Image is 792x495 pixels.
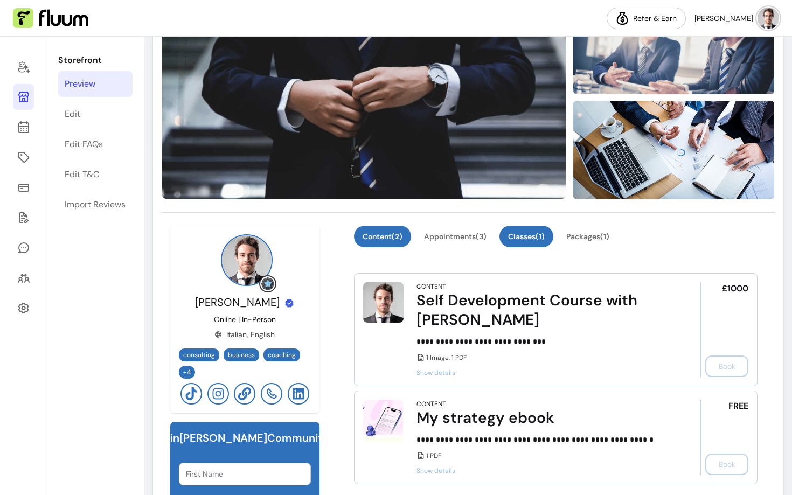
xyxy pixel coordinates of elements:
div: Preview [65,78,95,90]
img: Grow [261,277,274,290]
div: 1 Image, 1 PDF [416,353,671,362]
div: Edit T&C [65,168,99,181]
span: + 4 [181,368,193,377]
div: 1 PDF [416,451,671,460]
h6: Join [PERSON_NAME] Community! [158,430,332,445]
div: Italian, English [214,329,275,340]
a: Settings [13,295,34,321]
div: Edit FAQs [65,138,103,151]
a: Clients [13,265,34,291]
a: Refer & Earn [607,8,686,29]
button: Content(2) [354,226,411,247]
span: Show details [416,466,671,475]
a: Forms [13,205,34,231]
button: Appointments(3) [415,226,495,247]
span: business [228,351,255,359]
div: Import Reviews [65,198,126,211]
div: FREE [700,400,748,475]
div: Content [416,400,446,408]
input: First Name [186,469,304,479]
span: consulting [183,351,215,359]
a: Edit T&C [58,162,133,187]
img: My strategy ebook [363,400,404,442]
span: [PERSON_NAME] [195,295,280,309]
a: Home [13,54,34,80]
a: Edit [58,101,133,127]
button: avatar[PERSON_NAME] [694,8,779,29]
a: Storefront [13,84,34,110]
div: Edit [65,108,80,121]
a: Edit FAQs [58,131,133,157]
a: My Messages [13,235,34,261]
div: My strategy ebook [416,408,671,428]
img: avatar [758,8,779,29]
img: Fluum Logo [13,8,88,29]
img: Self Development Course with John [363,282,404,323]
a: Calendar [13,114,34,140]
div: Self Development Course with [PERSON_NAME] [416,291,671,330]
p: Storefront [58,54,133,67]
img: Provider image [221,234,273,286]
div: £1000 [700,282,748,377]
p: Online | In-Person [214,314,276,325]
a: Import Reviews [58,192,133,218]
button: Classes(1) [499,226,553,247]
button: Packages(1) [558,226,618,247]
span: coaching [268,351,296,359]
span: [PERSON_NAME] [694,13,753,24]
a: Preview [58,71,133,97]
span: Show details [416,368,671,377]
a: Sales [13,175,34,200]
a: Offerings [13,144,34,170]
img: image-2 [573,99,775,200]
div: Content [416,282,446,291]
